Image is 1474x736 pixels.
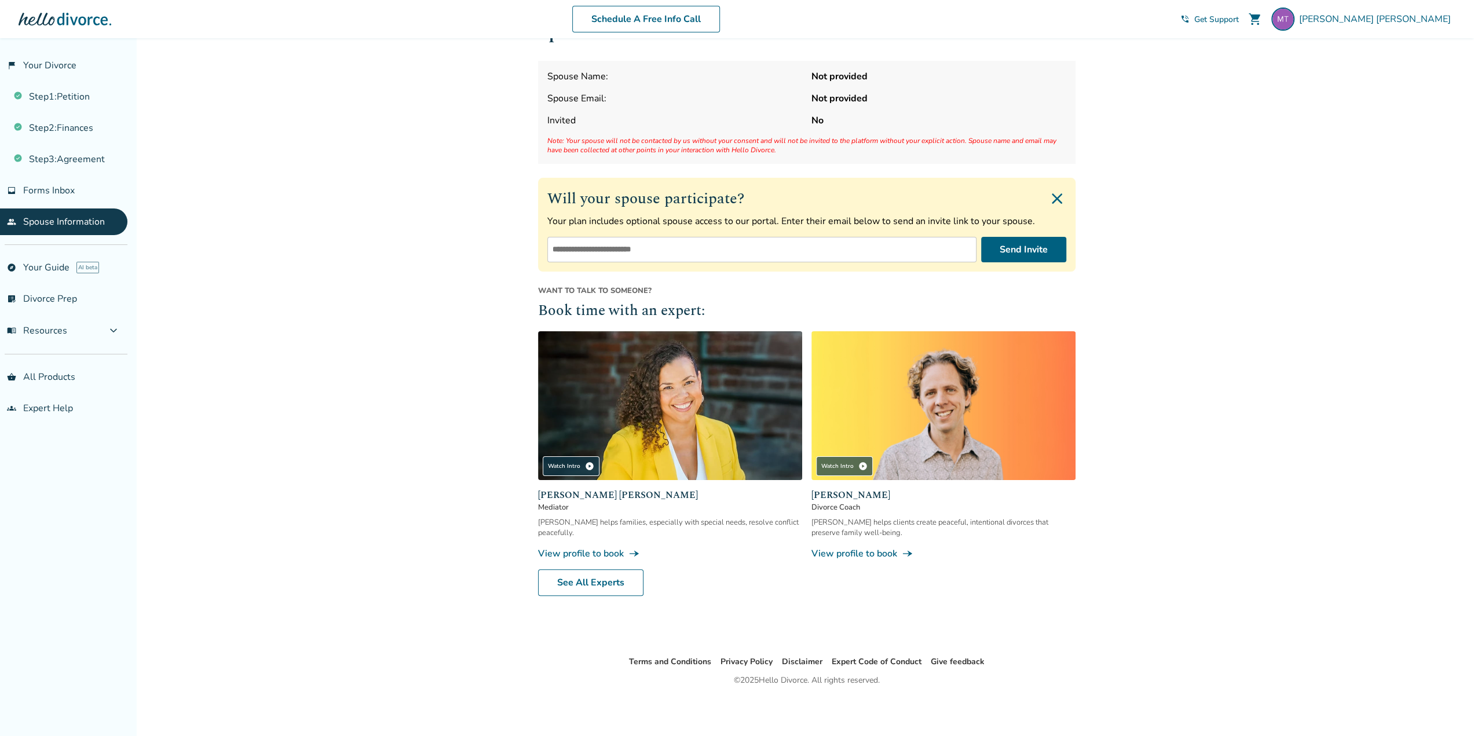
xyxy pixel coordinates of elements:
[76,262,99,273] span: AI beta
[23,184,75,197] span: Forms Inbox
[538,301,1076,323] h2: Book time with an expert:
[811,331,1076,480] img: James Traub
[547,136,1066,155] span: Note: Your spouse will not be contacted by us without your consent and will not be invited to the...
[7,372,16,382] span: shopping_basket
[7,61,16,70] span: flag_2
[547,187,1066,210] h2: Will your spouse participate?
[1194,14,1239,25] span: Get Support
[858,462,868,471] span: play_circle
[811,488,1076,502] span: [PERSON_NAME]
[7,404,16,413] span: groups
[1416,680,1474,736] iframe: Chat Widget
[572,6,720,32] a: Schedule A Free Info Call
[538,502,802,512] span: Mediator
[538,569,643,596] a: See All Experts
[538,331,802,480] img: Claudia Brown Coulter
[547,114,802,127] span: Invited
[107,324,120,338] span: expand_more
[1248,12,1262,26] span: shopping_cart
[629,656,711,667] a: Terms and Conditions
[782,655,822,669] li: Disclaimer
[538,285,1076,296] span: Want to talk to someone?
[7,186,16,195] span: inbox
[543,456,599,476] div: Watch Intro
[816,456,873,476] div: Watch Intro
[811,92,1066,105] strong: Not provided
[811,114,1066,127] strong: No
[981,237,1066,262] button: Send Invite
[811,547,1076,560] a: View profile to bookline_end_arrow_notch
[931,655,985,669] li: Give feedback
[585,462,594,471] span: play_circle
[811,517,1076,538] div: [PERSON_NAME] helps clients create peaceful, intentional divorces that preserve family well-being.
[547,215,1066,228] p: Your plan includes optional spouse access to our portal. Enter their email below to send an invit...
[902,548,913,559] span: line_end_arrow_notch
[538,547,802,560] a: View profile to bookline_end_arrow_notch
[7,263,16,272] span: explore
[1299,13,1455,25] span: [PERSON_NAME] [PERSON_NAME]
[734,673,880,687] div: © 2025 Hello Divorce. All rights reserved.
[547,92,802,105] span: Spouse Email:
[7,326,16,335] span: menu_book
[547,70,802,83] span: Spouse Name:
[538,517,802,538] div: [PERSON_NAME] helps families, especially with special needs, resolve conflict peacefully.
[628,548,640,559] span: line_end_arrow_notch
[7,324,67,337] span: Resources
[538,488,802,502] span: [PERSON_NAME] [PERSON_NAME]
[7,294,16,303] span: list_alt_check
[7,217,16,226] span: people
[1180,14,1190,24] span: phone_in_talk
[1048,189,1066,208] img: Close invite form
[1271,8,1294,31] img: marcelo.troiani@gmail.com
[720,656,773,667] a: Privacy Policy
[811,70,1066,83] strong: Not provided
[811,502,1076,512] span: Divorce Coach
[832,656,921,667] a: Expert Code of Conduct
[1180,14,1239,25] a: phone_in_talkGet Support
